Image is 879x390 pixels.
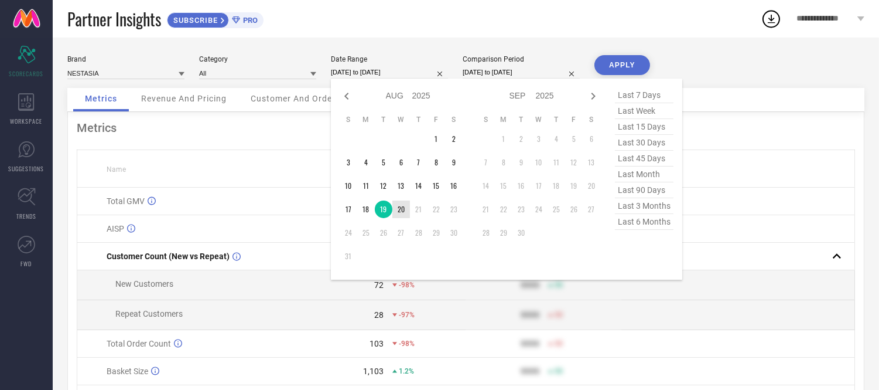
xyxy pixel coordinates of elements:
span: last 45 days [615,151,673,167]
th: Monday [357,115,375,124]
td: Mon Aug 18 2025 [357,201,375,218]
span: WORKSPACE [11,117,43,126]
th: Sunday [340,115,357,124]
div: Previous month [340,89,354,103]
span: Basket Size [107,367,148,376]
span: last 90 days [615,182,673,198]
th: Tuesday [512,115,530,124]
span: 50 [555,367,563,375]
div: 9999 [521,280,539,290]
span: 1.2% [399,367,414,375]
td: Thu Aug 14 2025 [410,177,427,195]
span: Revenue And Pricing [141,94,227,103]
span: last 30 days [615,135,673,151]
td: Fri Sep 26 2025 [565,201,583,218]
span: SCORECARDS [9,69,44,78]
td: Wed Sep 24 2025 [530,201,548,218]
td: Sat Aug 23 2025 [445,201,463,218]
span: last week [615,103,673,119]
div: Next month [586,89,600,103]
td: Mon Sep 29 2025 [495,224,512,242]
th: Thursday [410,115,427,124]
span: last 15 days [615,119,673,135]
th: Wednesday [392,115,410,124]
div: 28 [374,310,384,320]
td: Thu Aug 28 2025 [410,224,427,242]
td: Fri Aug 22 2025 [427,201,445,218]
span: last 7 days [615,87,673,103]
div: 9999 [521,339,539,348]
td: Fri Aug 29 2025 [427,224,445,242]
th: Tuesday [375,115,392,124]
span: Customer Count (New vs Repeat) [107,252,230,261]
span: Repeat Customers [115,309,183,318]
td: Wed Sep 10 2025 [530,154,548,171]
span: -97% [399,311,415,319]
th: Saturday [583,115,600,124]
td: Sun Sep 28 2025 [477,224,495,242]
div: Comparison Period [463,55,580,63]
div: 103 [370,339,384,348]
td: Mon Sep 22 2025 [495,201,512,218]
span: AISP [107,224,124,233]
td: Wed Aug 20 2025 [392,201,410,218]
td: Mon Sep 15 2025 [495,177,512,195]
span: last month [615,167,673,182]
div: Category [199,55,316,63]
span: -98% [399,340,415,348]
td: Sun Sep 14 2025 [477,177,495,195]
td: Sat Sep 20 2025 [583,177,600,195]
td: Thu Aug 07 2025 [410,154,427,171]
th: Friday [427,115,445,124]
span: TRENDS [16,212,36,221]
span: last 3 months [615,198,673,214]
td: Sat Sep 27 2025 [583,201,600,218]
td: Tue Sep 16 2025 [512,177,530,195]
td: Tue Aug 12 2025 [375,177,392,195]
td: Tue Sep 23 2025 [512,201,530,218]
td: Mon Aug 25 2025 [357,224,375,242]
td: Mon Sep 01 2025 [495,130,512,148]
td: Fri Sep 19 2025 [565,177,583,195]
td: Fri Sep 12 2025 [565,154,583,171]
div: Open download list [761,8,782,29]
div: 1,103 [363,367,384,376]
div: 9999 [521,310,539,320]
span: last 6 months [615,214,673,230]
td: Tue Sep 02 2025 [512,130,530,148]
span: -98% [399,281,415,289]
a: SUBSCRIBEPRO [167,9,264,28]
td: Sat Sep 13 2025 [583,154,600,171]
th: Sunday [477,115,495,124]
td: Wed Sep 03 2025 [530,130,548,148]
div: Brand [67,55,184,63]
span: Name [107,165,126,174]
td: Fri Aug 01 2025 [427,130,445,148]
th: Monday [495,115,512,124]
td: Sun Aug 10 2025 [340,177,357,195]
input: Select comparison period [463,66,580,79]
span: 50 [555,281,563,289]
span: Partner Insights [67,7,161,31]
span: Metrics [85,94,117,103]
td: Sun Sep 21 2025 [477,201,495,218]
td: Fri Sep 05 2025 [565,130,583,148]
td: Mon Sep 08 2025 [495,154,512,171]
td: Wed Sep 17 2025 [530,177,548,195]
td: Tue Sep 30 2025 [512,224,530,242]
span: SUBSCRIBE [167,16,221,25]
div: Date Range [331,55,448,63]
td: Sat Aug 09 2025 [445,154,463,171]
span: FWD [21,259,32,268]
td: Mon Aug 11 2025 [357,177,375,195]
td: Thu Sep 04 2025 [548,130,565,148]
td: Fri Aug 08 2025 [427,154,445,171]
td: Sun Aug 03 2025 [340,154,357,171]
td: Tue Aug 05 2025 [375,154,392,171]
td: Tue Aug 19 2025 [375,201,392,218]
span: 50 [555,311,563,319]
span: SUGGESTIONS [9,164,45,173]
td: Sat Aug 02 2025 [445,130,463,148]
td: Tue Sep 09 2025 [512,154,530,171]
button: APPLY [594,55,650,75]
